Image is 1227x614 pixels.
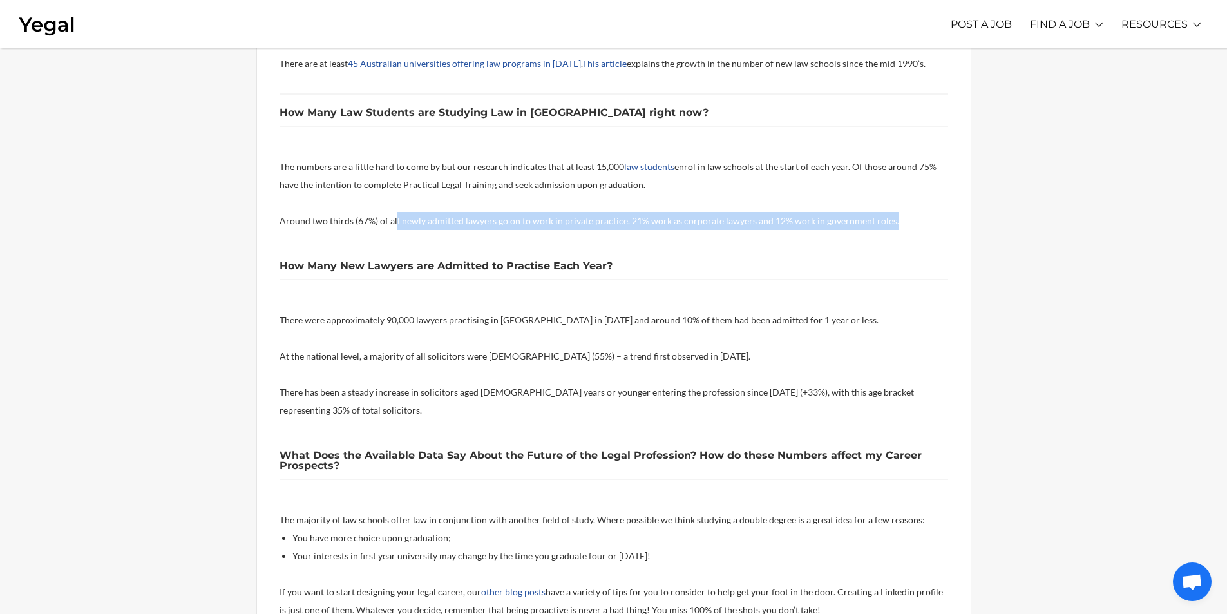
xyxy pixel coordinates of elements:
p: There are at least . explains the growth in the number of new law schools since the mid 1990’s. [280,55,948,73]
li: Your interests in first year university may change by the time you graduate four or [DATE]! [292,547,948,565]
p: At the national level, a majority of all solicitors were [DEMOGRAPHIC_DATA] (55%) – a trend first... [280,347,948,365]
p: The majority of law schools offer law in conjunction with another field of study. Where possible ... [280,511,948,529]
li: You have more choice upon graduation; [292,529,948,547]
p: There has been a steady increase in solicitors aged [DEMOGRAPHIC_DATA] years or younger entering ... [280,383,948,419]
p: The numbers are a little hard to come by but our research indicates that at least 15,000 enrol in... [280,158,948,194]
p: Around two thirds (67%) of all newly admitted lawyers go on to work in private practice. 21% work... [280,212,948,230]
a: FIND A JOB [1030,6,1090,42]
a: law students [624,161,674,172]
b: What Does the Available Data Say About the Future of the Legal Profession? How do these Numbers a... [280,449,922,472]
a: 45 Australian universities offering law programs in [DATE] [348,58,581,69]
a: POST A JOB [951,6,1012,42]
a: RESOURCES [1121,6,1188,42]
b: How Many Law Students are Studying Law in [GEOGRAPHIC_DATA] right now? [280,106,709,119]
b: How Many New Lawyers are Admitted to Practise Each Year? [280,260,613,272]
a: other blog posts [481,586,546,597]
p: There were approximately 90,000 lawyers practising in [GEOGRAPHIC_DATA] in [DATE] and around 10% ... [280,311,948,329]
a: This article [582,58,627,69]
a: Open chat [1173,562,1212,601]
